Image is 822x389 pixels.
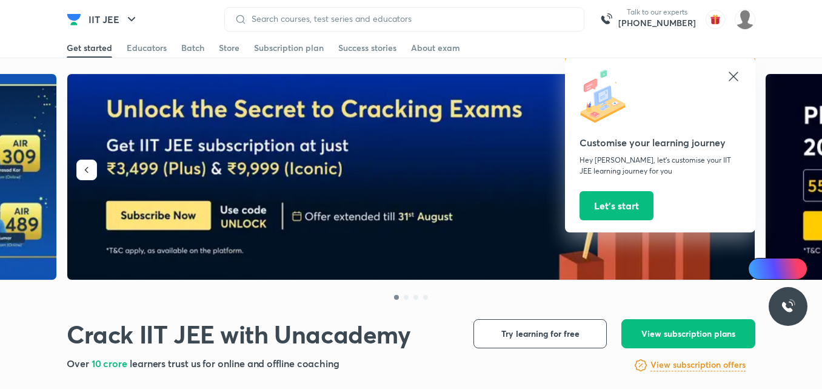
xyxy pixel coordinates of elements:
[67,319,411,349] h1: Crack IIT JEE with Unacademy
[755,264,765,274] img: Icon
[338,42,396,54] div: Success stories
[501,328,580,340] span: Try learning for free
[735,9,755,30] img: Sudipta Bose
[411,42,460,54] div: About exam
[127,38,167,58] a: Educators
[254,42,324,54] div: Subscription plan
[748,258,807,280] a: Ai Doubts
[706,10,725,29] img: avatar
[580,135,741,150] h5: Customise your learning journey
[247,14,574,24] input: Search courses, test series and educators
[67,42,112,54] div: Get started
[130,357,339,370] span: learners trust us for online and offline coaching
[594,7,618,32] img: call-us
[781,299,795,314] img: ttu
[473,319,607,348] button: Try learning for free
[338,38,396,58] a: Success stories
[768,264,800,274] span: Ai Doubts
[181,38,204,58] a: Batch
[580,155,741,177] p: Hey [PERSON_NAME], let’s customise your IIT JEE learning journey for you
[181,42,204,54] div: Batch
[81,7,146,32] button: IIT JEE
[580,191,653,220] button: Let’s start
[580,69,634,124] img: icon
[92,357,130,370] span: 10 crore
[618,17,696,29] a: [PHONE_NUMBER]
[127,42,167,54] div: Educators
[254,38,324,58] a: Subscription plan
[219,38,239,58] a: Store
[650,359,746,371] h6: View subscription offers
[219,42,239,54] div: Store
[650,358,746,373] a: View subscription offers
[618,7,696,17] p: Talk to our experts
[621,319,755,348] button: View subscription plans
[67,12,81,27] img: Company Logo
[67,357,92,370] span: Over
[411,38,460,58] a: About exam
[67,38,112,58] a: Get started
[641,328,735,340] span: View subscription plans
